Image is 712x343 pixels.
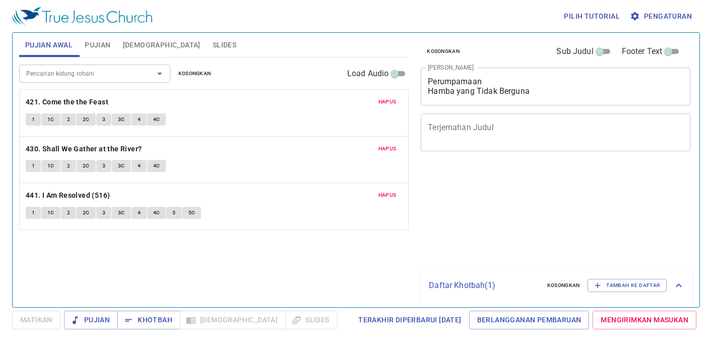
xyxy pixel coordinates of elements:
button: 1 [26,113,41,126]
span: Hapus [378,191,397,200]
button: 3C [112,160,131,172]
span: 4 [138,115,141,124]
span: Hapus [378,144,397,153]
button: 3C [112,113,131,126]
button: 4C [147,113,166,126]
span: 2C [83,208,90,217]
button: 430. Shall We Gather at the River? [26,143,144,155]
button: Hapus [372,96,403,108]
div: Daftar Khotbah(1)KosongkanTambah ke Daftar [421,269,693,302]
button: 5 [166,207,181,219]
span: 1 [32,115,35,124]
button: 4 [132,207,147,219]
span: Kosongkan [427,47,460,56]
span: Sub Judul [556,45,593,58]
span: 5C [188,208,196,217]
span: 3C [118,161,125,170]
button: Kosongkan [172,68,217,80]
span: Khotbah [125,314,172,326]
span: Kosongkan [178,69,211,78]
span: 2 [67,115,70,124]
iframe: from-child [417,162,637,265]
b: 441. I Am Resolved (516) [26,189,110,202]
button: 3 [96,207,111,219]
button: 1C [41,113,60,126]
button: 2C [77,113,96,126]
button: 3 [96,113,111,126]
button: Pengaturan [628,7,696,26]
span: 2C [83,115,90,124]
span: Kosongkan [547,281,580,290]
a: Berlangganan Pembaruan [469,311,590,329]
textarea: Perumpamaan Hamba yang Tidak Berguna [428,77,683,96]
img: True Jesus Church [12,7,152,25]
button: Pilih tutorial [560,7,624,26]
span: 1 [32,161,35,170]
button: 1C [41,207,60,219]
span: [DEMOGRAPHIC_DATA] [123,39,201,51]
button: 4 [132,113,147,126]
span: 2 [67,161,70,170]
button: 3C [112,207,131,219]
span: Footer Text [622,45,663,58]
span: Pilih tutorial [564,10,620,23]
span: 5 [172,208,175,217]
span: 1 [32,208,35,217]
span: Pujian [85,39,110,51]
button: 2C [77,207,96,219]
button: 3 [96,160,111,172]
button: 2 [61,207,76,219]
button: Kosongkan [421,45,466,58]
span: Tambah ke Daftar [594,281,660,290]
p: Daftar Khotbah ( 1 ) [429,279,539,292]
span: 3 [102,208,105,217]
b: 430. Shall We Gather at the River? [26,143,142,155]
button: 1C [41,160,60,172]
span: 4 [138,161,141,170]
span: 3C [118,115,125,124]
span: 2C [83,161,90,170]
span: 1C [47,161,54,170]
button: 4C [147,160,166,172]
button: 2 [61,160,76,172]
a: Terakhir Diperbarui [DATE] [354,311,465,329]
button: 4C [147,207,166,219]
span: Mengirimkan Masukan [601,314,688,326]
span: 3 [102,161,105,170]
span: 3 [102,115,105,124]
a: Mengirimkan Masukan [593,311,696,329]
button: Khotbah [117,311,180,329]
button: Pujian [64,311,118,329]
span: 3C [118,208,125,217]
span: 2 [67,208,70,217]
span: 1C [47,208,54,217]
span: Slides [213,39,236,51]
button: Tambah ke Daftar [588,279,667,292]
span: 4C [153,208,160,217]
button: 2 [61,113,76,126]
span: Pujian [72,314,110,326]
span: Hapus [378,97,397,106]
span: 4C [153,115,160,124]
span: 1C [47,115,54,124]
span: Terakhir Diperbarui [DATE] [358,314,461,326]
span: Pengaturan [632,10,692,23]
button: 441. I Am Resolved (516) [26,189,112,202]
b: 421. Come the the Feast [26,96,108,108]
button: Hapus [372,143,403,155]
button: Hapus [372,189,403,201]
span: Berlangganan Pembaruan [477,314,581,326]
button: 1 [26,207,41,219]
button: 1 [26,160,41,172]
button: 2C [77,160,96,172]
button: 5C [182,207,202,219]
span: Load Audio [347,68,389,80]
span: 4C [153,161,160,170]
button: 421. Come the the Feast [26,96,110,108]
button: Kosongkan [541,279,586,292]
span: 4 [138,208,141,217]
button: Open [153,67,167,81]
button: 4 [132,160,147,172]
span: Pujian Awal [25,39,73,51]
